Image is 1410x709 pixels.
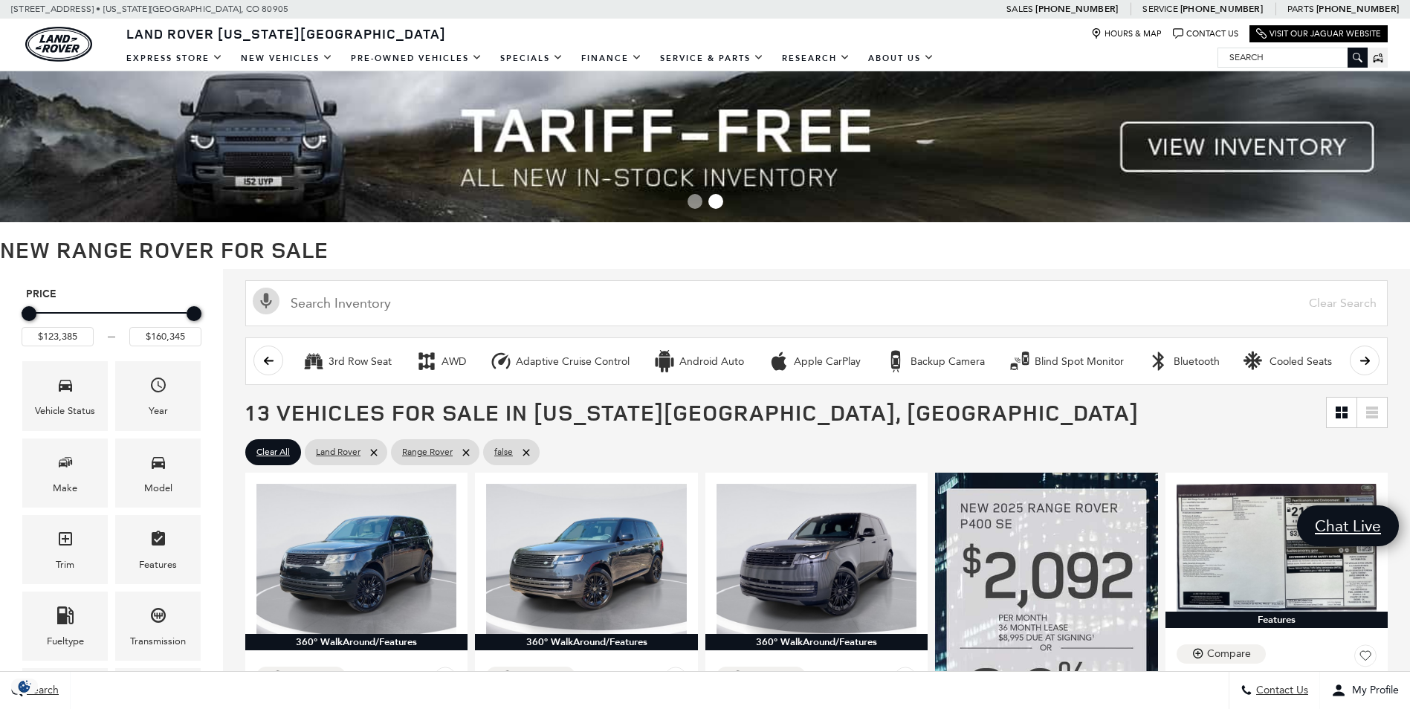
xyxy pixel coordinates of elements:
span: Transmission [149,603,167,633]
button: Compare Vehicle [256,667,346,686]
div: AWD [442,355,466,369]
a: [PHONE_NUMBER] [1180,3,1263,15]
a: Finance [572,45,651,71]
div: Bluetooth [1174,355,1220,369]
button: Blind Spot MonitorBlind Spot Monitor [1000,346,1132,377]
a: [PHONE_NUMBER] [1316,3,1399,15]
a: Land Rover [US_STATE][GEOGRAPHIC_DATA] [117,25,455,42]
div: Trim [56,557,74,573]
div: Compare [747,670,791,683]
a: New Vehicles [232,45,342,71]
a: Service & Parts [651,45,773,71]
span: Land Rover [316,443,360,462]
button: Cooled SeatsCooled Seats [1235,346,1340,377]
div: VehicleVehicle Status [22,361,108,430]
div: AWD [415,350,438,372]
div: Transmission [130,633,186,650]
button: Android AutoAndroid Auto [645,346,752,377]
div: YearYear [115,361,201,430]
div: 3rd Row Seat [329,355,392,369]
button: Save Vehicle [664,667,687,695]
button: AWDAWD [407,346,474,377]
img: 2025 Land Rover Range Rover SE [256,484,456,634]
div: 360° WalkAround/Features [705,634,928,650]
span: Clear All [256,443,290,462]
div: Features [139,557,177,573]
div: Price [22,301,201,346]
a: Specials [491,45,572,71]
div: Fueltype [47,633,84,650]
button: Adaptive Cruise ControlAdaptive Cruise Control [482,346,638,377]
div: Cooled Seats [1244,350,1266,372]
div: TransmissionTransmission [115,592,201,661]
div: Maximum Price [187,306,201,321]
button: scroll right [1350,346,1380,375]
div: Apple CarPlay [794,355,861,369]
button: Save Vehicle [434,667,456,695]
button: scroll left [253,346,283,375]
a: [PHONE_NUMBER] [1035,3,1118,15]
div: 3rd Row Seat [303,350,325,372]
div: Blind Spot Monitor [1009,350,1031,372]
span: Go to slide 2 [708,194,723,209]
img: 2025 Land Rover Range Rover SE [1177,484,1377,612]
nav: Main Navigation [117,45,943,71]
img: Land Rover [25,27,92,62]
div: ModelModel [115,438,201,508]
span: Sales [1006,4,1033,14]
input: Maximum [129,327,201,346]
button: Save Vehicle [894,667,916,695]
div: Backup Camera [885,350,907,372]
button: BluetoothBluetooth [1139,346,1228,377]
div: Adaptive Cruise Control [516,355,630,369]
button: Apple CarPlayApple CarPlay [760,346,869,377]
span: Parts [1287,4,1314,14]
a: Pre-Owned Vehicles [342,45,491,71]
section: Click to Open Cookie Consent Modal [7,679,42,694]
a: [STREET_ADDRESS] • [US_STATE][GEOGRAPHIC_DATA], CO 80905 [11,4,288,14]
div: Apple CarPlay [768,350,790,372]
img: 2025 Land Rover Range Rover SE [717,484,916,634]
div: Compare [287,670,331,683]
div: Model [144,480,172,496]
div: Features [1165,612,1388,628]
button: Compare Vehicle [1177,644,1266,664]
span: Features [149,526,167,557]
span: Vehicle [56,372,74,403]
img: 2025 Land Rover Range Rover SE [486,484,686,634]
a: Visit Our Jaguar Website [1256,28,1381,39]
div: MakeMake [22,438,108,508]
span: Year [149,372,167,403]
button: Compare Vehicle [486,667,575,686]
span: Contact Us [1252,684,1308,697]
a: Chat Live [1297,505,1399,546]
a: land-rover [25,27,92,62]
div: Make [53,480,77,496]
div: FeaturesFeatures [115,515,201,584]
div: 360° WalkAround/Features [475,634,697,650]
span: Model [149,450,167,480]
input: Search [1218,48,1367,66]
img: Opt-Out Icon [7,679,42,694]
div: Android Auto [653,350,676,372]
span: Make [56,450,74,480]
div: Adaptive Cruise Control [490,350,512,372]
div: Vehicle Status [35,403,95,419]
svg: Click to toggle on voice search [253,288,279,314]
a: About Us [859,45,943,71]
div: Compare [1207,647,1251,661]
span: Chat Live [1307,516,1388,536]
h5: Price [26,288,197,301]
div: Compare [517,670,560,683]
div: FueltypeFueltype [22,592,108,661]
span: false [494,443,513,462]
button: 3rd Row Seat3rd Row Seat [294,346,400,377]
a: EXPRESS STORE [117,45,232,71]
button: Open user profile menu [1320,672,1410,709]
span: Go to slide 1 [688,194,702,209]
button: Save Vehicle [1354,644,1377,673]
a: Research [773,45,859,71]
a: Contact Us [1173,28,1238,39]
div: Android Auto [679,355,744,369]
span: Trim [56,526,74,557]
